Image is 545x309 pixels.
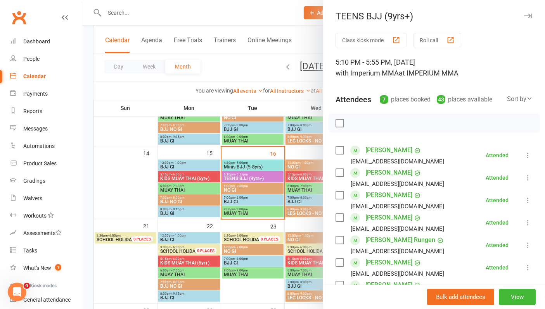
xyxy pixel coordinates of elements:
div: places booked [380,94,431,105]
div: Tasks [23,247,37,254]
div: [EMAIL_ADDRESS][DOMAIN_NAME] [351,246,444,256]
div: Attended [486,197,509,203]
div: 5:10 PM - 5:55 PM, [DATE] [336,57,533,79]
span: 1 [55,264,61,271]
div: Dashboard [23,38,50,45]
div: General attendance [23,297,71,303]
div: What's New [23,265,51,271]
button: Roll call [413,33,461,47]
span: at IMPERIUM MMA [399,69,458,77]
a: Assessments [10,225,82,242]
span: 4 [24,283,30,289]
a: Clubworx [9,8,29,27]
a: What's New1 [10,259,82,277]
div: Messages [23,125,48,132]
span: with Imperium MMA [336,69,399,77]
div: Gradings [23,178,45,184]
a: Reports [10,103,82,120]
div: Attended [486,175,509,180]
a: Calendar [10,68,82,85]
a: Messages [10,120,82,137]
a: People [10,50,82,68]
div: Attended [486,242,509,248]
a: [PERSON_NAME] [365,144,412,156]
iframe: Intercom live chat [8,283,26,301]
div: Calendar [23,73,46,79]
a: [PERSON_NAME] [365,256,412,269]
button: View [499,289,536,305]
a: Payments [10,85,82,103]
a: [PERSON_NAME] Rungen [365,234,435,246]
a: General attendance kiosk mode [10,291,82,309]
div: Assessments [23,230,62,236]
a: Gradings [10,172,82,190]
a: Dashboard [10,33,82,50]
div: Attended [486,153,509,158]
div: Product Sales [23,160,57,167]
div: [EMAIL_ADDRESS][DOMAIN_NAME] [351,201,444,211]
div: [EMAIL_ADDRESS][DOMAIN_NAME] [351,224,444,234]
a: Product Sales [10,155,82,172]
div: People [23,56,40,62]
div: 43 [437,95,445,104]
div: [EMAIL_ADDRESS][DOMAIN_NAME] [351,156,444,167]
div: Attended [486,265,509,270]
button: Bulk add attendees [427,289,494,305]
a: Waivers [10,190,82,207]
div: Reports [23,108,42,114]
div: 7 [380,95,388,104]
div: places available [437,94,492,105]
div: Sort by [507,94,533,104]
button: Class kiosk mode [336,33,407,47]
a: Tasks [10,242,82,259]
a: [PERSON_NAME] [365,279,412,291]
div: Attendees [336,94,371,105]
a: Workouts [10,207,82,225]
div: Payments [23,91,48,97]
a: [PERSON_NAME] [365,211,412,224]
div: [EMAIL_ADDRESS][DOMAIN_NAME] [351,269,444,279]
div: [EMAIL_ADDRESS][DOMAIN_NAME] [351,179,444,189]
div: TEENS BJJ (9yrs+) [323,11,545,22]
a: Automations [10,137,82,155]
div: Automations [23,143,55,149]
a: [PERSON_NAME] [365,167,412,179]
div: Waivers [23,195,42,201]
a: [PERSON_NAME] [365,189,412,201]
div: Workouts [23,213,47,219]
div: Attended [486,220,509,225]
